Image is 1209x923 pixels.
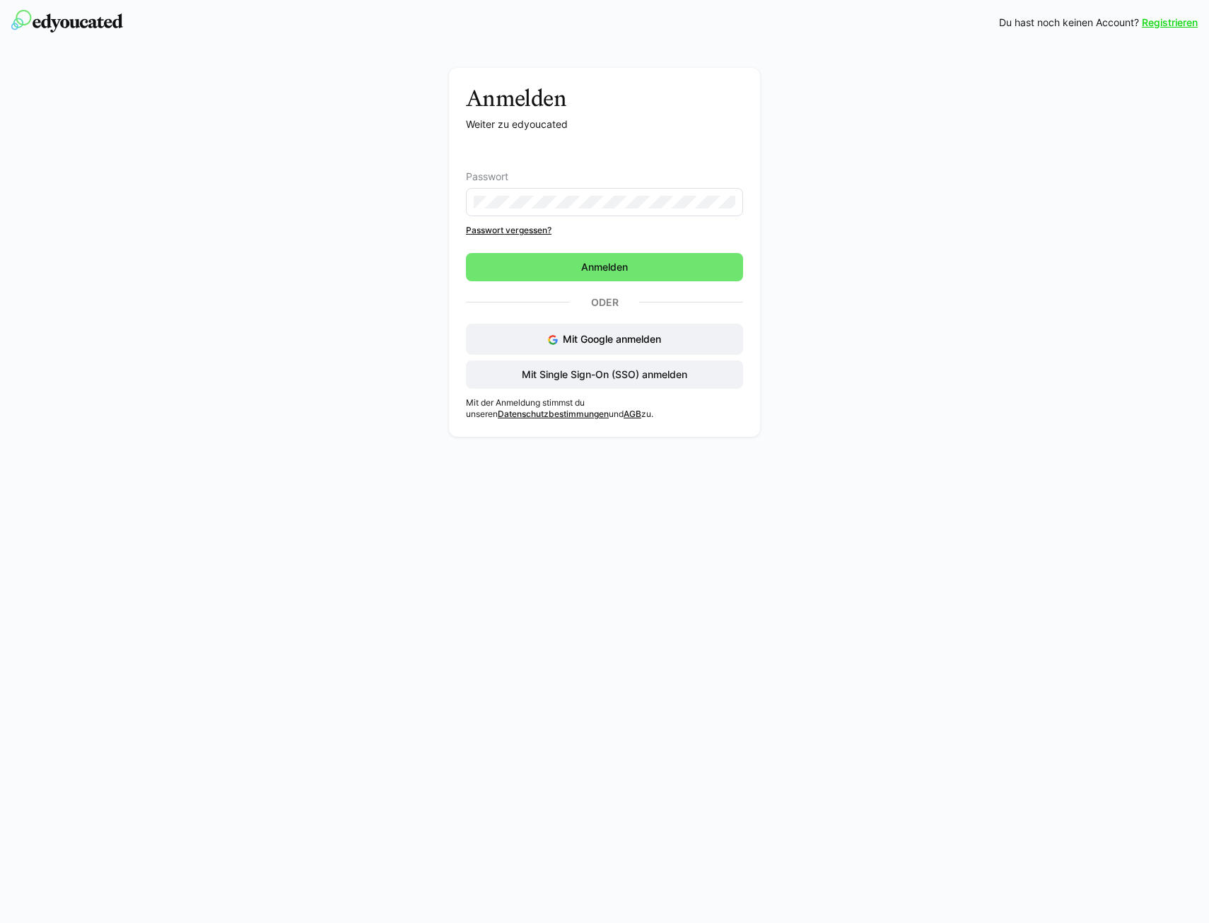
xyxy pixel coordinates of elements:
h3: Anmelden [466,85,743,112]
img: edyoucated [11,10,123,33]
span: Passwort [466,171,508,182]
span: Du hast noch keinen Account? [999,16,1139,30]
a: Datenschutzbestimmungen [498,408,609,419]
span: Anmelden [579,260,630,274]
p: Mit der Anmeldung stimmst du unseren und zu. [466,397,743,420]
a: Passwort vergessen? [466,225,743,236]
button: Mit Google anmelden [466,324,743,355]
p: Weiter zu edyoucated [466,117,743,131]
span: Mit Single Sign-On (SSO) anmelden [520,368,689,382]
span: Mit Google anmelden [563,333,661,345]
button: Mit Single Sign-On (SSO) anmelden [466,360,743,389]
a: AGB [624,408,641,419]
button: Anmelden [466,253,743,281]
p: Oder [570,293,639,312]
a: Registrieren [1142,16,1198,30]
